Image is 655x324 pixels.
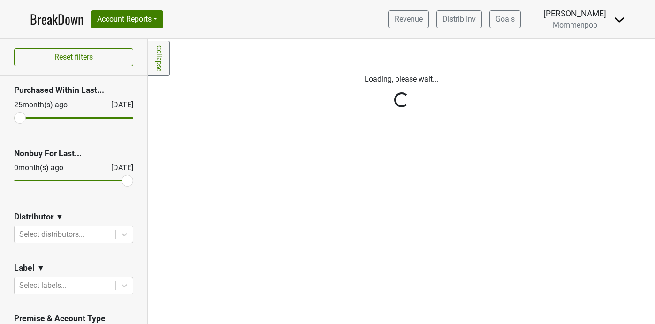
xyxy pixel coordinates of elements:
[436,10,482,28] a: Distrib Inv
[614,14,625,25] img: Dropdown Menu
[543,8,606,20] div: [PERSON_NAME]
[489,10,521,28] a: Goals
[91,10,163,28] button: Account Reports
[553,21,597,30] span: Mommenpop
[388,10,429,28] a: Revenue
[30,9,84,29] a: BreakDown
[155,74,648,85] p: Loading, please wait...
[148,41,170,76] a: Collapse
